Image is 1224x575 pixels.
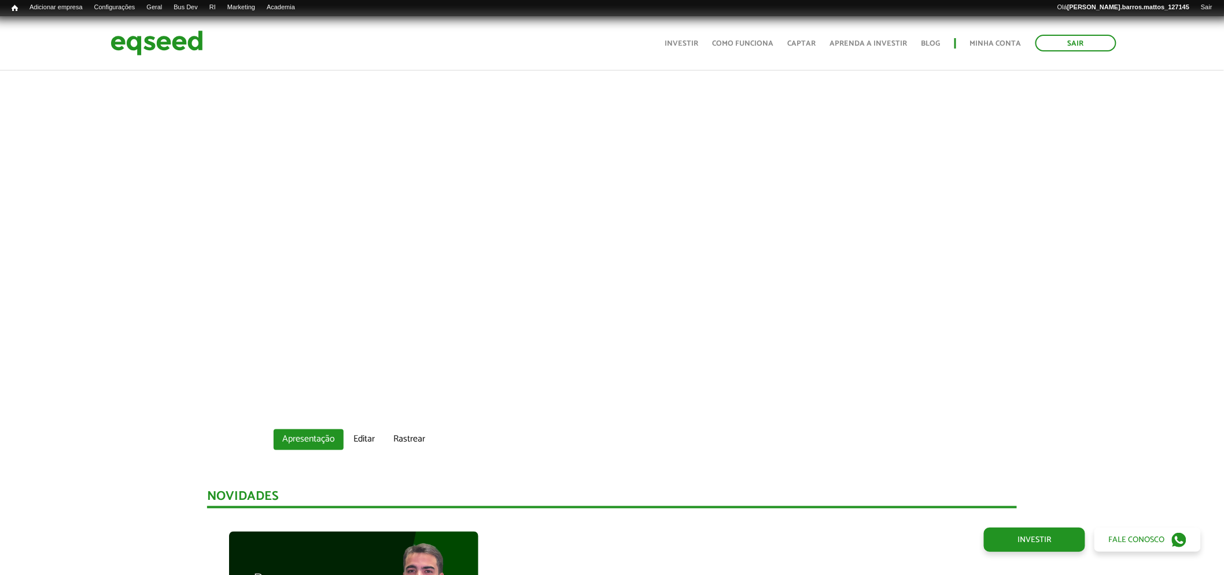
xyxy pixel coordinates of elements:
a: Sair [1035,35,1116,51]
a: Rastrear [385,429,434,450]
a: Marketing [222,3,261,12]
a: Apresentação [274,429,344,450]
span: Início [12,4,18,12]
a: RI [204,3,222,12]
a: Captar [788,40,816,47]
iframe: JetBov | Oferta disponível [282,20,942,391]
a: Adicionar empresa [24,3,89,12]
a: Como funciona [713,40,774,47]
a: Minha conta [970,40,1022,47]
a: Geral [141,3,168,12]
a: Editar [345,429,384,450]
a: Configurações [89,3,141,12]
div: Novidades [207,491,1017,509]
a: Olá[PERSON_NAME].barros.mattos_127145 [1052,3,1195,12]
strong: [PERSON_NAME].barros.mattos_127145 [1067,3,1189,10]
img: EqSeed [110,28,203,58]
a: Investir [665,40,699,47]
a: Blog [921,40,941,47]
a: Início [6,3,24,14]
a: Aprenda a investir [830,40,908,47]
a: Sair [1195,3,1218,12]
a: Fale conosco [1094,528,1201,552]
a: Bus Dev [168,3,204,12]
a: Investir [984,528,1085,552]
a: Academia [261,3,301,12]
